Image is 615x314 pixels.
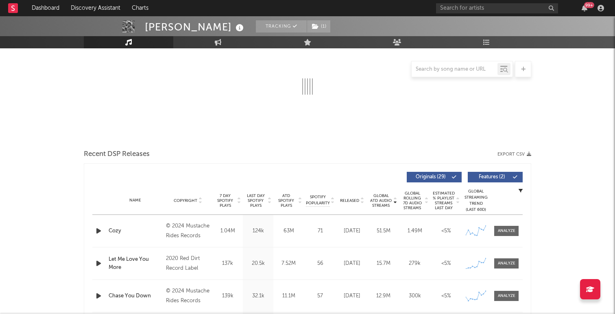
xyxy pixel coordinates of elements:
[432,292,460,300] div: <5%
[582,5,587,11] button: 99+
[275,227,302,235] div: 63M
[338,260,366,268] div: [DATE]
[214,260,241,268] div: 137k
[245,227,271,235] div: 124k
[109,197,162,204] div: Name
[370,292,397,300] div: 12.9M
[412,66,497,73] input: Search by song name or URL
[370,227,397,235] div: 51.5M
[338,227,366,235] div: [DATE]
[497,152,531,157] button: Export CSV
[174,198,197,203] span: Copyright
[473,175,510,180] span: Features ( 2 )
[401,191,423,210] span: Global Rolling 7D Audio Streams
[307,20,330,32] button: (1)
[245,260,271,268] div: 20.5k
[401,227,428,235] div: 1.49M
[256,20,307,32] button: Tracking
[275,292,302,300] div: 11.1M
[584,2,594,8] div: 99 +
[166,221,210,241] div: © 2024 Mustache Rides Records
[436,3,558,13] input: Search for artists
[275,260,302,268] div: 7.52M
[370,260,397,268] div: 15.7M
[401,292,428,300] div: 300k
[464,188,488,213] div: Global Streaming Trend (Last 60D)
[432,191,455,210] span: Estimated % Playlist Streams Last Day
[109,227,162,235] a: Cozy
[166,254,210,273] div: 2020 Red Dirt Record Label
[109,292,162,300] a: Chase You Down
[432,260,460,268] div: <5%
[214,292,241,300] div: 139k
[370,193,392,208] span: Global ATD Audio Streams
[468,172,523,182] button: Features(2)
[306,194,330,206] span: Spotify Popularity
[306,227,334,235] div: 71
[307,20,331,32] span: ( 1 )
[412,175,449,180] span: Originals ( 29 )
[214,227,241,235] div: 1.04M
[306,260,334,268] div: 56
[275,193,297,208] span: ATD Spotify Plays
[166,286,210,306] div: © 2024 Mustache Rides Records
[407,172,462,182] button: Originals(29)
[245,292,271,300] div: 32.1k
[340,198,359,203] span: Released
[245,193,266,208] span: Last Day Spotify Plays
[109,256,162,271] a: Let Me Love You More
[338,292,366,300] div: [DATE]
[401,260,428,268] div: 279k
[145,20,246,34] div: [PERSON_NAME]
[306,292,334,300] div: 57
[214,193,236,208] span: 7 Day Spotify Plays
[84,149,150,159] span: Recent DSP Releases
[432,227,460,235] div: <5%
